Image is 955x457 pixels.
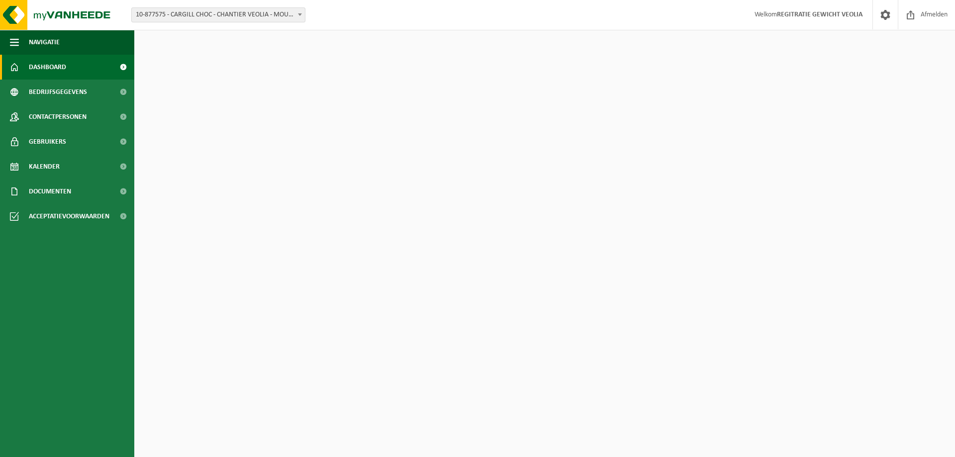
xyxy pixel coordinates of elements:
[29,179,71,204] span: Documenten
[132,8,305,22] span: 10-877575 - CARGILL CHOC - CHANTIER VEOLIA - MOUSCRON
[29,55,66,80] span: Dashboard
[29,204,109,229] span: Acceptatievoorwaarden
[131,7,305,22] span: 10-877575 - CARGILL CHOC - CHANTIER VEOLIA - MOUSCRON
[29,30,60,55] span: Navigatie
[777,11,862,18] strong: REGITRATIE GEWICHT VEOLIA
[29,154,60,179] span: Kalender
[29,80,87,104] span: Bedrijfsgegevens
[29,104,87,129] span: Contactpersonen
[29,129,66,154] span: Gebruikers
